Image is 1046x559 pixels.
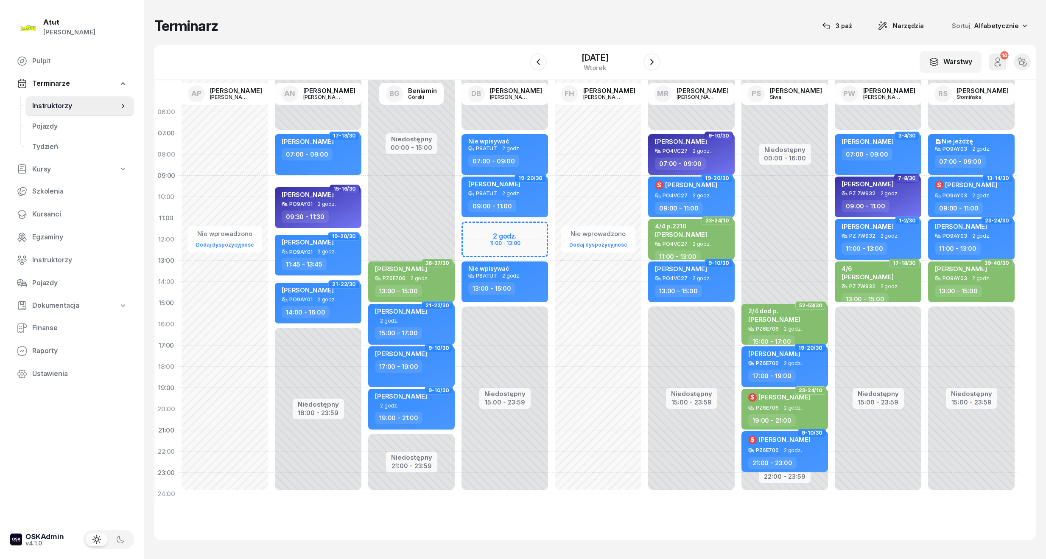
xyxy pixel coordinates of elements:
[842,242,887,255] div: 11:00 - 13:00
[391,454,432,461] div: Niedostępny
[849,284,875,289] div: PZ 7W932
[799,305,822,306] span: 52-53/30
[289,201,313,207] div: PO9AY01
[770,94,811,100] div: Siwa
[935,202,983,214] div: 09:00 - 11:00
[181,83,269,105] a: AP[PERSON_NAME][PERSON_NAME]
[380,403,398,408] span: 2 godz.
[764,145,806,163] button: Niedostępny00:00 - 16:00
[705,177,729,179] span: 19-20/30
[484,389,526,407] button: Niedostępny15:00 - 23:59
[333,135,356,137] span: 17-18/30
[191,90,201,97] span: AP
[693,241,711,247] span: 2 godz.
[849,233,875,239] div: PZ 7W932
[764,471,805,480] div: 22:00 - 23:59
[282,138,334,146] span: [PERSON_NAME]
[935,155,986,168] div: 07:00 - 09:00
[25,96,134,116] a: Instruktorzy
[822,21,852,31] div: 3 paź
[758,435,811,444] span: [PERSON_NAME]
[298,401,339,407] div: Niedostępny
[935,285,982,297] div: 13:00 - 15:00
[282,286,334,294] span: [PERSON_NAME]
[154,18,218,34] h1: Terminarz
[920,51,982,73] button: Warstwy
[379,83,444,105] a: BGBeniaminGórski
[566,240,630,250] a: Dodaj dyspozycyjność
[655,202,703,214] div: 09:00 - 11:00
[750,394,755,400] span: $
[375,265,427,273] span: [PERSON_NAME]
[318,297,336,303] span: 2 godz.
[25,116,134,137] a: Pojazdy
[582,53,609,62] div: [DATE]
[375,350,427,358] span: [PERSON_NAME]
[752,90,761,97] span: PS
[750,437,755,443] span: $
[10,250,134,270] a: Instruktorzy
[665,181,717,189] span: [PERSON_NAME]
[428,390,449,391] span: 9-10/30
[951,389,992,407] button: Niedostępny15:00 - 23:59
[468,138,509,145] div: Nie wpisywać
[842,180,894,188] span: [PERSON_NAME]
[375,285,422,297] div: 13:00 - 15:00
[770,87,822,94] div: [PERSON_NAME]
[32,101,119,112] span: Instruktorzy
[671,397,712,406] div: 15:00 - 23:59
[858,390,899,397] div: Niedostępny
[657,182,661,188] span: $
[10,296,134,315] a: Dokumentacja
[154,292,178,314] div: 15:00
[671,390,712,397] div: Niedostępny
[870,17,931,34] button: Narzędzia
[705,220,729,222] span: 23-24/10
[655,222,707,230] div: 4/4 p.2210
[43,19,95,26] div: Atut
[748,457,797,469] div: 21:00 - 23:00
[468,282,515,295] div: 13:00 - 15:00
[391,461,432,469] div: 21:00 - 23:59
[834,83,922,105] a: PW[PERSON_NAME][PERSON_NAME]
[842,138,894,146] span: [PERSON_NAME]
[425,305,449,306] span: 21-22/30
[935,138,973,145] div: Nie jeżdżę
[10,318,134,338] a: Finanse
[318,201,336,207] span: 2 godz.
[748,307,800,315] div: 2/4 dod p.
[663,275,688,281] div: PO4VC27
[10,273,134,293] a: Pojazdy
[154,441,178,462] div: 22:00
[10,74,134,93] a: Terminarze
[408,94,437,100] div: Górski
[154,377,178,399] div: 19:00
[375,412,422,424] div: 19:00 - 21:00
[655,285,702,297] div: 13:00 - 15:00
[693,148,711,154] span: 2 godz.
[32,300,79,311] span: Dokumentacja
[881,191,899,197] span: 2 godz.
[282,211,329,223] div: 09:30 - 11:30
[984,262,1009,264] span: 39-40/30
[375,327,422,339] div: 15:00 - 17:00
[32,346,127,357] span: Raporty
[943,193,967,198] div: PO9AY03
[943,275,967,281] div: PO9AY03
[756,447,779,453] div: PZ6E706
[154,314,178,335] div: 16:00
[938,90,948,97] span: RS
[10,227,134,247] a: Egzaminy
[391,136,432,142] div: Niedostępny
[154,229,178,250] div: 12:00
[655,138,707,146] span: [PERSON_NAME]
[154,462,178,483] div: 23:00
[951,397,992,406] div: 15:00 - 23:59
[32,323,127,334] span: Finanse
[863,87,915,94] div: [PERSON_NAME]
[25,533,64,540] div: OSKAdmin
[957,94,997,100] div: Słomińska
[928,83,1015,105] a: RS[PERSON_NAME]Słomińska
[502,191,520,197] span: 2 godz.
[154,356,178,377] div: 18:00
